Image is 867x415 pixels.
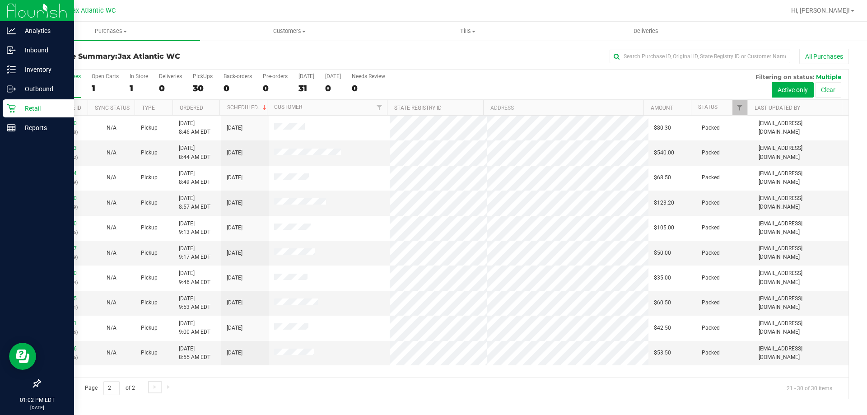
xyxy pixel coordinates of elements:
[141,324,158,332] span: Pickup
[779,381,839,395] span: 21 - 30 of 30 items
[654,274,671,282] span: $35.00
[107,350,117,356] span: Not Applicable
[227,104,268,111] a: Scheduled
[51,220,77,227] a: 11986210
[654,298,671,307] span: $60.50
[352,73,385,79] div: Needs Review
[227,249,242,257] span: [DATE]
[227,149,242,157] span: [DATE]
[227,173,242,182] span: [DATE]
[51,345,77,352] a: 11986656
[654,249,671,257] span: $50.00
[107,275,117,281] span: Not Applicable
[224,83,252,93] div: 0
[759,169,843,187] span: [EMAIL_ADDRESS][DOMAIN_NAME]
[40,52,309,61] h3: Purchase Summary:
[103,381,120,395] input: 2
[379,27,556,35] span: Tills
[118,52,180,61] span: Jax Atlantic WC
[179,169,210,187] span: [DATE] 8:49 AM EDT
[141,249,158,257] span: Pickup
[654,324,671,332] span: $42.50
[179,194,210,211] span: [DATE] 8:57 AM EDT
[22,22,200,41] a: Purchases
[141,199,158,207] span: Pickup
[51,270,77,276] a: 11986270
[654,349,671,357] span: $53.50
[179,345,210,362] span: [DATE] 8:55 AM EDT
[51,245,77,252] a: 11986227
[142,105,155,111] a: Type
[107,149,117,157] button: N/A
[791,7,850,14] span: Hi, [PERSON_NAME]!
[7,104,16,113] inline-svg: Retail
[759,194,843,211] span: [EMAIL_ADDRESS][DOMAIN_NAME]
[557,22,735,41] a: Deliveries
[263,73,288,79] div: Pre-orders
[654,124,671,132] span: $80.30
[759,269,843,286] span: [EMAIL_ADDRESS][DOMAIN_NAME]
[200,27,378,35] span: Customers
[107,125,117,131] span: Not Applicable
[107,324,117,332] button: N/A
[759,345,843,362] span: [EMAIL_ADDRESS][DOMAIN_NAME]
[298,73,314,79] div: [DATE]
[107,224,117,232] button: N/A
[227,274,242,282] span: [DATE]
[325,83,341,93] div: 0
[621,27,671,35] span: Deliveries
[7,26,16,35] inline-svg: Analytics
[179,244,210,261] span: [DATE] 9:17 AM EDT
[107,299,117,306] span: Not Applicable
[107,274,117,282] button: N/A
[227,124,242,132] span: [DATE]
[16,64,70,75] p: Inventory
[179,269,210,286] span: [DATE] 9:46 AM EDT
[77,381,142,395] span: Page of 2
[651,105,673,111] a: Amount
[227,349,242,357] span: [DATE]
[227,298,242,307] span: [DATE]
[263,83,288,93] div: 0
[22,27,200,35] span: Purchases
[16,122,70,133] p: Reports
[759,144,843,161] span: [EMAIL_ADDRESS][DOMAIN_NAME]
[193,83,213,93] div: 30
[107,174,117,181] span: Not Applicable
[141,274,158,282] span: Pickup
[799,49,849,64] button: All Purchases
[372,100,387,115] a: Filter
[51,320,77,326] a: 11986571
[51,170,77,177] a: 11986144
[107,298,117,307] button: N/A
[130,73,148,79] div: In Store
[394,105,442,111] a: State Registry ID
[130,83,148,93] div: 1
[179,319,210,336] span: [DATE] 9:00 AM EDT
[179,219,210,237] span: [DATE] 9:13 AM EDT
[107,249,117,257] button: N/A
[772,82,814,98] button: Active only
[16,84,70,94] p: Outbound
[816,73,841,80] span: Multiple
[51,145,77,151] a: 11986143
[193,73,213,79] div: PickUps
[179,119,210,136] span: [DATE] 8:46 AM EDT
[107,173,117,182] button: N/A
[107,124,117,132] button: N/A
[759,219,843,237] span: [EMAIL_ADDRESS][DOMAIN_NAME]
[702,349,720,357] span: Packed
[200,22,378,41] a: Customers
[224,73,252,79] div: Back-orders
[654,173,671,182] span: $68.50
[92,83,119,93] div: 1
[654,199,674,207] span: $123.20
[179,144,210,161] span: [DATE] 8:44 AM EDT
[107,149,117,156] span: Not Applicable
[107,200,117,206] span: Not Applicable
[698,104,718,110] a: Status
[654,149,674,157] span: $540.00
[227,199,242,207] span: [DATE]
[51,295,77,302] a: 11986415
[274,104,302,110] a: Customer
